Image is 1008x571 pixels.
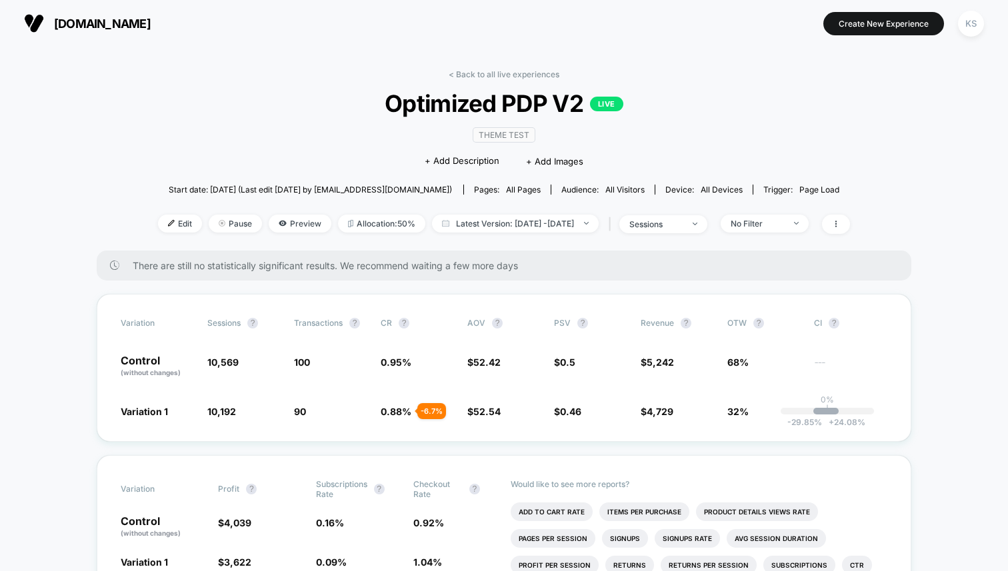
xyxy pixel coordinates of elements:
[121,406,168,417] span: Variation 1
[209,215,262,233] span: Pause
[24,13,44,33] img: Visually logo
[599,502,689,521] li: Items Per Purchase
[348,220,353,227] img: rebalance
[655,529,720,548] li: Signups Rate
[381,356,411,368] span: 0.95 %
[590,97,623,111] p: LIVE
[602,529,648,548] li: Signups
[381,318,392,328] span: CR
[823,12,944,35] button: Create New Experience
[474,185,541,195] div: Pages:
[727,529,826,548] li: Avg Session Duration
[511,529,595,548] li: Pages Per Session
[829,417,834,427] span: +
[647,356,674,368] span: 5,242
[799,185,839,195] span: Page Load
[584,222,589,225] img: end
[121,355,194,378] p: Control
[219,220,225,227] img: end
[349,318,360,328] button: ?
[374,484,385,494] button: ?
[224,517,251,528] span: 4,039
[814,358,887,378] span: ---
[511,502,593,521] li: Add To Cart Rate
[207,318,241,328] span: Sessions
[207,356,239,368] span: 10,569
[54,17,151,31] span: [DOMAIN_NAME]
[121,529,181,537] span: (without changes)
[605,185,645,195] span: All Visitors
[727,318,801,328] span: OTW
[954,10,988,37] button: KS
[158,215,202,233] span: Edit
[641,318,674,328] span: Revenue
[224,556,251,568] span: 3,622
[413,479,463,499] span: Checkout Rate
[269,215,331,233] span: Preview
[693,223,697,225] img: end
[417,403,446,419] div: - 6.7 %
[432,215,599,233] span: Latest Version: [DATE] - [DATE]
[605,215,619,234] span: |
[629,219,683,229] div: sessions
[449,69,559,79] a: < Back to all live experiences
[560,406,581,417] span: 0.46
[701,185,743,195] span: all devices
[826,404,829,414] p: |
[294,318,343,328] span: Transactions
[696,502,818,521] li: Product Details Views Rate
[246,484,257,494] button: ?
[822,417,865,427] span: 24.08 %
[169,185,452,195] span: Start date: [DATE] (Last edit [DATE] by [EMAIL_ADDRESS][DOMAIN_NAME])
[294,356,310,368] span: 100
[467,406,501,417] span: $
[731,219,784,229] div: No Filter
[647,406,673,417] span: 4,729
[294,406,306,417] span: 90
[121,479,194,499] span: Variation
[168,220,175,227] img: edit
[247,318,258,328] button: ?
[511,479,887,489] p: Would like to see more reports?
[218,556,251,568] span: $
[425,155,499,168] span: + Add Description
[121,318,194,328] span: Variation
[727,356,749,368] span: 68%
[338,215,425,233] span: Allocation: 50%
[316,517,344,528] span: 0.16 %
[121,368,181,376] span: (without changes)
[473,356,501,368] span: 52.42
[526,156,583,167] span: + Add Images
[655,185,753,195] span: Device:
[554,318,571,328] span: PSV
[473,406,501,417] span: 52.54
[561,185,645,195] div: Audience:
[787,417,822,427] span: -29.85 %
[554,356,575,368] span: $
[506,185,541,195] span: all pages
[442,220,449,227] img: calendar
[641,406,673,417] span: $
[763,185,839,195] div: Trigger:
[641,356,674,368] span: $
[577,318,588,328] button: ?
[681,318,691,328] button: ?
[381,406,411,417] span: 0.88 %
[133,260,885,271] span: There are still no statistically significant results. We recommend waiting a few more days
[399,318,409,328] button: ?
[218,517,251,528] span: $
[121,556,168,568] span: Variation 1
[554,406,581,417] span: $
[413,556,442,568] span: 1.04 %
[821,394,834,404] p: 0%
[814,318,887,328] span: CI
[207,406,236,417] span: 10,192
[560,356,575,368] span: 0.5
[20,13,155,34] button: [DOMAIN_NAME]
[467,318,485,328] span: AOV
[469,484,480,494] button: ?
[467,356,501,368] span: $
[492,318,503,328] button: ?
[753,318,764,328] button: ?
[121,516,205,538] p: Control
